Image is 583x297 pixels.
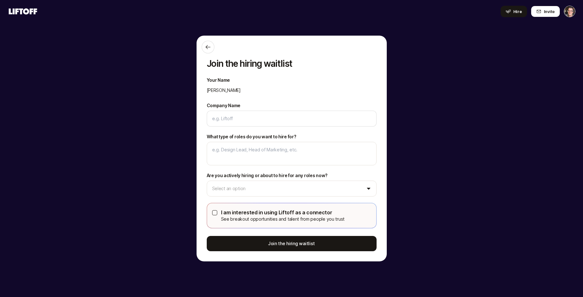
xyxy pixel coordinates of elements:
span: Invite [544,8,555,15]
label: Are you actively hiring or about to hire for any roles now? [207,172,328,179]
button: Hire [501,6,527,17]
button: I am interested in using Liftoff as a connectorSee breakout opportunities and talent from people ... [212,210,217,215]
button: Invite [531,6,560,17]
p: I am interested in using Liftoff as a connector [221,208,344,217]
p: Your Name [207,76,377,84]
p: [PERSON_NAME] [207,86,377,94]
input: e.g. Liftoff [212,115,371,122]
p: See breakout opportunities and talent from people you trust [221,215,344,223]
label: What type of roles do you want to hire for? [207,133,377,141]
button: Join the hiring waitlist [207,236,377,251]
button: Eric Smith [564,6,575,17]
span: Hire [513,8,522,15]
label: Company Name [207,102,241,109]
img: Eric Smith [564,6,575,17]
p: Join the hiring waitlist [207,59,377,69]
